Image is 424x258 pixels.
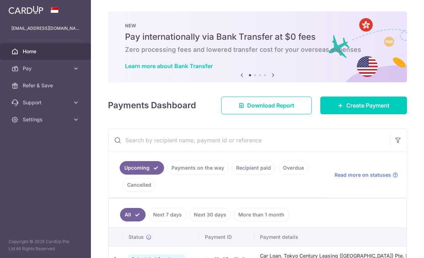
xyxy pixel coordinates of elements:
h6: Zero processing fees and lowered transfer cost for your overseas expenses [125,45,390,54]
a: Cancelled [123,178,156,192]
span: Status [129,234,144,241]
span: Home [23,48,70,55]
a: Download Report [221,97,312,114]
h5: Pay internationally via Bank Transfer at $0 fees [125,31,390,43]
a: More than 1 month [234,208,289,221]
p: [EMAIL_ADDRESS][DOMAIN_NAME] [11,25,80,32]
a: Next 7 days [148,208,186,221]
th: Payment ID [199,228,254,246]
img: Bank transfer banner [108,11,407,82]
span: Support [23,99,70,106]
a: Read more on statuses [335,171,398,179]
span: Pay [23,65,70,72]
a: Overdue [278,161,309,175]
img: CardUp [9,6,43,14]
a: Upcoming [120,161,164,175]
span: Settings [23,116,70,123]
a: Recipient paid [232,161,276,175]
span: Read more on statuses [335,171,391,179]
span: Refer & Save [23,82,70,89]
p: NEW [125,23,390,28]
a: Learn more about Bank Transfer [125,62,213,70]
a: Create Payment [320,97,407,114]
a: All [120,208,146,221]
h4: Payments Dashboard [108,99,196,112]
th: Payment details [254,228,420,246]
a: Payments on the way [167,161,229,175]
a: Next 30 days [189,208,231,221]
input: Search by recipient name, payment id or reference [108,129,390,152]
span: Create Payment [346,101,390,110]
span: Download Report [247,101,294,110]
